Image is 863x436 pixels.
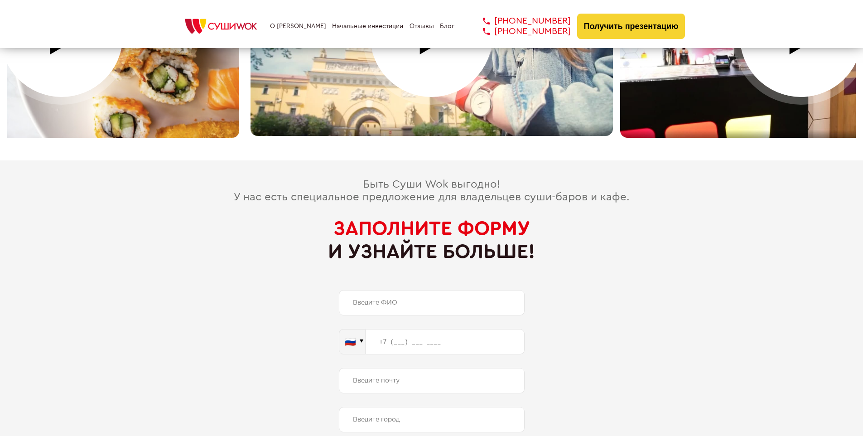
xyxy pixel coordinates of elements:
[410,23,434,30] a: Отзывы
[469,26,571,37] a: [PHONE_NUMBER]
[234,179,629,203] span: Быть Суши Wok выгодно! У нас есть специальное предложение для владельцев суши-баров и кафе.
[339,329,366,354] button: 🇷🇺
[7,217,856,263] h2: и узнайте больше!
[577,14,685,39] button: Получить презентацию
[333,218,530,238] span: Заполните форму
[178,16,264,36] img: СУШИWOK
[440,23,454,30] a: Блог
[339,368,525,393] input: Введите почту
[270,23,326,30] a: О [PERSON_NAME]
[469,16,571,26] a: [PHONE_NUMBER]
[366,329,525,354] input: +7 (___) ___-____
[339,407,525,432] input: Введите город
[339,290,525,315] input: Введите ФИО
[332,23,403,30] a: Начальные инвестиции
